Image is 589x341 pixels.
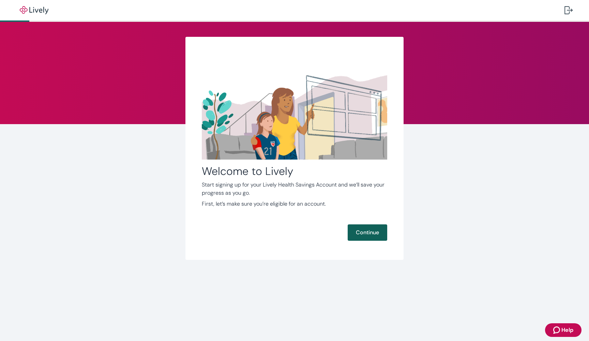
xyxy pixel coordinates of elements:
[202,200,387,208] p: First, let’s make sure you’re eligible for an account.
[348,224,387,241] button: Continue
[202,181,387,197] p: Start signing up for your Lively Health Savings Account and we’ll save your progress as you go.
[559,2,578,18] button: Log out
[202,164,387,178] h2: Welcome to Lively
[545,323,582,337] button: Zendesk support iconHelp
[553,326,561,334] svg: Zendesk support icon
[561,326,573,334] span: Help
[15,6,53,14] img: Lively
